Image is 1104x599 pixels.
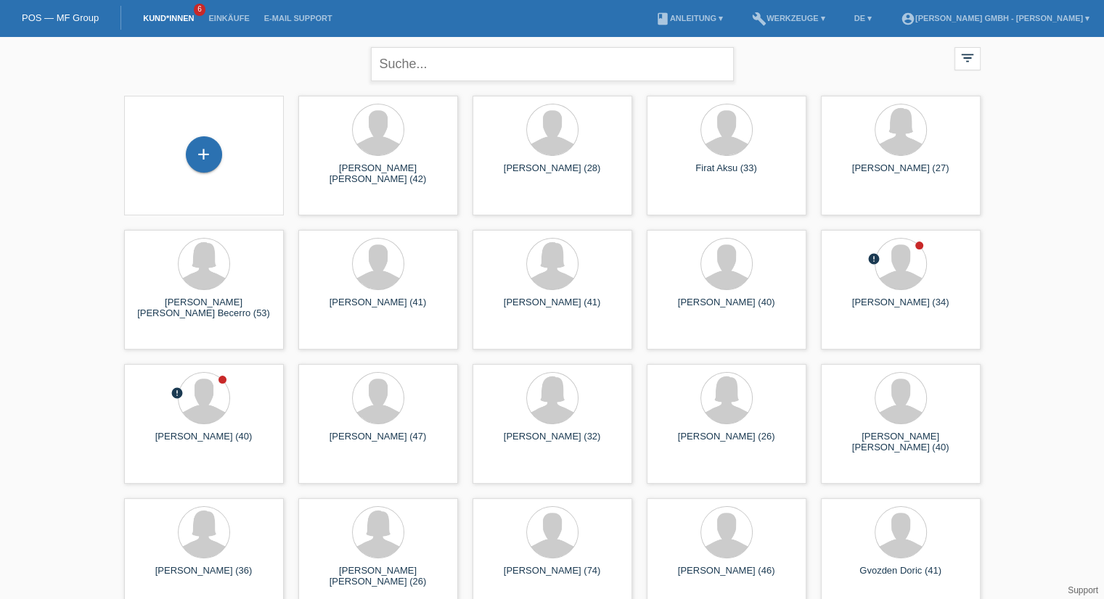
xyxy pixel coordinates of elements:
[655,12,670,26] i: book
[648,14,730,22] a: bookAnleitung ▾
[310,431,446,454] div: [PERSON_NAME] (47)
[310,565,446,588] div: [PERSON_NAME] [PERSON_NAME] (26)
[960,50,976,66] i: filter_list
[752,12,766,26] i: build
[484,297,621,320] div: [PERSON_NAME] (41)
[310,297,446,320] div: [PERSON_NAME] (41)
[201,14,256,22] a: Einkäufe
[136,565,272,588] div: [PERSON_NAME] (36)
[867,252,880,265] i: error
[171,387,184,400] i: error
[22,12,99,23] a: POS — MF Group
[894,14,1097,22] a: account_circle[PERSON_NAME] GmbH - [PERSON_NAME] ▾
[833,162,969,186] div: [PERSON_NAME] (27)
[867,252,880,268] div: Unbestätigt, in Bearbeitung
[901,12,915,26] i: account_circle
[136,14,201,22] a: Kund*innen
[194,4,205,16] span: 6
[310,162,446,186] div: [PERSON_NAME] [PERSON_NAME] (42)
[371,47,734,81] input: Suche...
[187,142,221,167] div: Kund*in hinzufügen
[136,431,272,454] div: [PERSON_NAME] (40)
[136,297,272,320] div: [PERSON_NAME] [PERSON_NAME] Becerro (53)
[658,162,795,186] div: Firat Aksu (33)
[658,431,795,454] div: [PERSON_NAME] (26)
[484,162,621,186] div: [PERSON_NAME] (28)
[745,14,833,22] a: buildWerkzeuge ▾
[484,431,621,454] div: [PERSON_NAME] (32)
[171,387,184,402] div: Unbestätigt, in Bearbeitung
[257,14,340,22] a: E-Mail Support
[833,297,969,320] div: [PERSON_NAME] (34)
[658,297,795,320] div: [PERSON_NAME] (40)
[847,14,879,22] a: DE ▾
[833,431,969,454] div: [PERSON_NAME] [PERSON_NAME] (40)
[833,565,969,588] div: Gvozden Doric (41)
[1068,585,1098,595] a: Support
[658,565,795,588] div: [PERSON_NAME] (46)
[484,565,621,588] div: [PERSON_NAME] (74)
